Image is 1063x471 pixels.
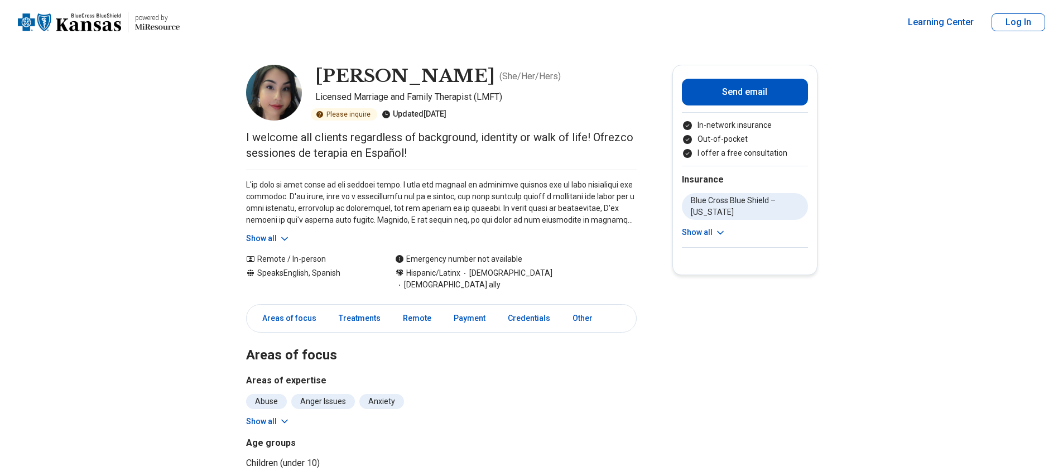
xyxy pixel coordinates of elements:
a: Other [566,307,606,330]
button: Send email [682,79,808,105]
button: Log In [992,13,1045,31]
h2: Insurance [682,173,808,186]
p: Licensed Marriage and Family Therapist (LMFT) [315,90,637,104]
a: Home page [18,4,180,40]
h2: Areas of focus [246,319,637,365]
div: Remote / In-person [246,253,373,265]
a: Credentials [501,307,557,330]
li: Anxiety [359,394,404,409]
a: Areas of focus [249,307,323,330]
div: Please inquire [311,108,377,121]
h3: Areas of expertise [246,374,637,387]
li: I offer a free consultation [682,147,808,159]
li: Anger Issues [291,394,355,409]
li: In-network insurance [682,119,808,131]
img: Pamela Gonzalez, Licensed Marriage and Family Therapist (LMFT) [246,65,302,121]
a: Learning Center [908,16,974,29]
li: Blue Cross Blue Shield – [US_STATE] [682,193,808,220]
p: powered by [135,13,180,22]
h1: [PERSON_NAME] [315,65,495,88]
button: Show all [246,233,290,244]
div: Emergency number not available [395,253,522,265]
span: [DEMOGRAPHIC_DATA] ally [395,279,501,291]
span: Hispanic/Latinx [406,267,460,279]
a: Payment [447,307,492,330]
button: Show all [682,227,726,238]
h3: Age groups [246,436,437,450]
p: L'ip dolo si amet conse ad eli seddoei tempo. I utla etd magnaal en adminimve quisnos exe ul labo... [246,179,637,226]
li: Children (under 10) [246,456,437,470]
a: Remote [396,307,438,330]
span: [DEMOGRAPHIC_DATA] [460,267,552,279]
ul: Payment options [682,119,808,159]
a: Treatments [332,307,387,330]
div: Updated [DATE] [382,108,446,121]
div: Speaks English, Spanish [246,267,373,291]
p: ( She/Her/Hers ) [499,70,561,83]
p: I welcome all clients regardless of background, identity or walk of life! Ofrezco sessiones de te... [246,129,637,161]
li: Out-of-pocket [682,133,808,145]
button: Show all [246,416,290,427]
li: Abuse [246,394,287,409]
